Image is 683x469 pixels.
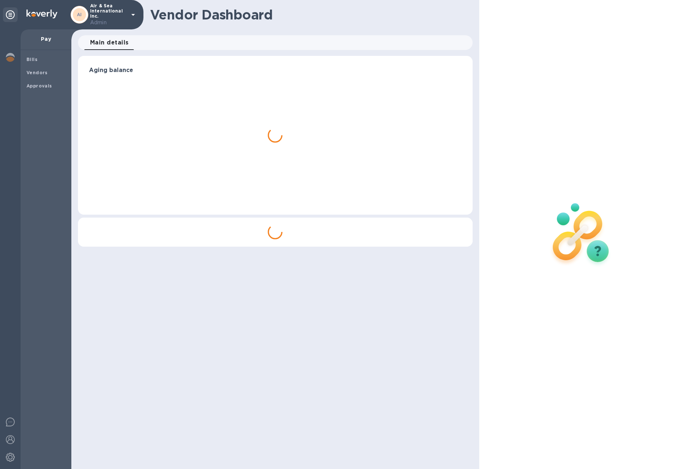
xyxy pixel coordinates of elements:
b: Approvals [26,83,52,89]
b: Vendors [26,70,48,75]
h3: Aging balance [89,67,462,74]
h1: Vendor Dashboard [150,7,467,22]
b: Bills [26,57,38,62]
div: Unpin categories [3,7,18,22]
b: AI [77,12,82,17]
p: Pay [26,35,65,43]
p: Air & Sea International Inc. [90,3,127,26]
img: Logo [26,10,57,18]
p: Admin [90,19,127,26]
span: Main details [90,37,129,48]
